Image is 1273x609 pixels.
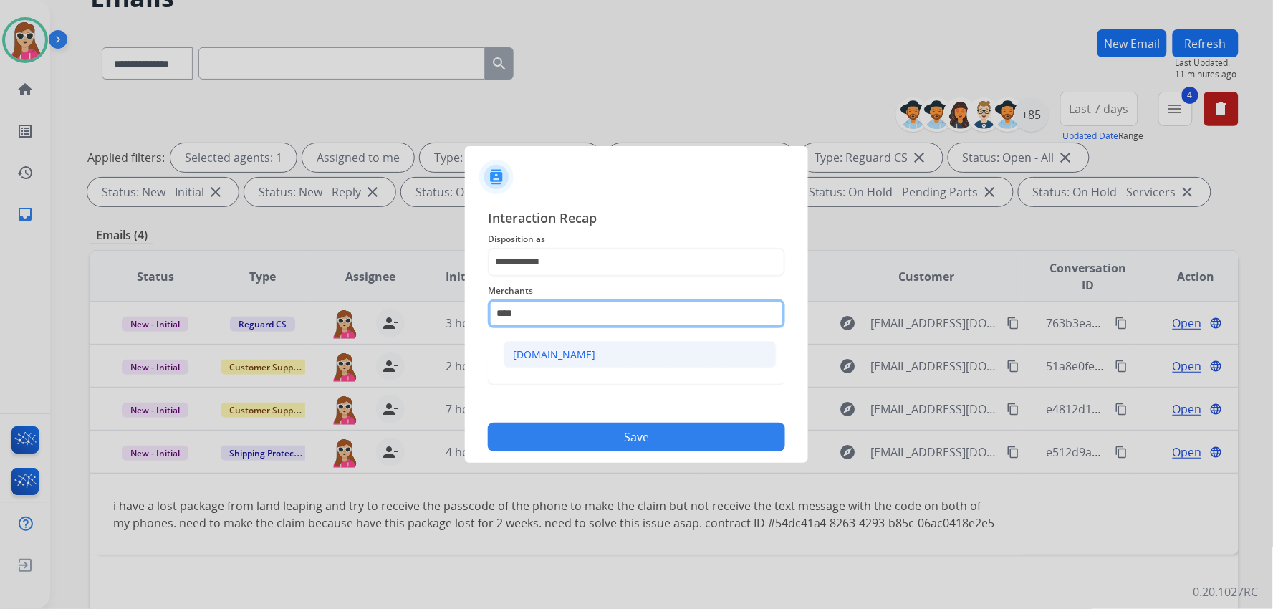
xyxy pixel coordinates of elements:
[488,282,785,299] span: Merchants
[513,347,595,362] div: [DOMAIN_NAME]
[488,208,785,231] span: Interaction Recap
[488,231,785,248] span: Disposition as
[479,160,514,194] img: contactIcon
[1193,583,1259,600] p: 0.20.1027RC
[488,423,785,451] button: Save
